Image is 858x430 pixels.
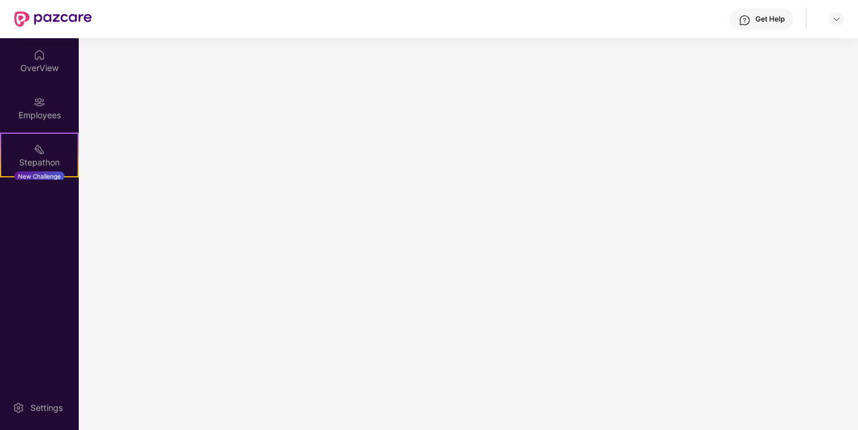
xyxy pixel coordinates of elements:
[33,49,45,61] img: svg+xml;base64,PHN2ZyBpZD0iSG9tZSIgeG1sbnM9Imh0dHA6Ly93d3cudzMub3JnLzIwMDAvc3ZnIiB3aWR0aD0iMjAiIG...
[1,156,78,168] div: Stepathon
[33,96,45,108] img: svg+xml;base64,PHN2ZyBpZD0iRW1wbG95ZWVzIiB4bWxucz0iaHR0cDovL3d3dy53My5vcmcvMjAwMC9zdmciIHdpZHRoPS...
[14,171,64,181] div: New Challenge
[739,14,751,26] img: svg+xml;base64,PHN2ZyBpZD0iSGVscC0zMngzMiIgeG1sbnM9Imh0dHA6Ly93d3cudzMub3JnLzIwMDAvc3ZnIiB3aWR0aD...
[33,143,45,155] img: svg+xml;base64,PHN2ZyB4bWxucz0iaHR0cDovL3d3dy53My5vcmcvMjAwMC9zdmciIHdpZHRoPSIyMSIgaGVpZ2h0PSIyMC...
[27,402,66,414] div: Settings
[832,14,841,24] img: svg+xml;base64,PHN2ZyBpZD0iRHJvcGRvd24tMzJ4MzIiIHhtbG5zPSJodHRwOi8vd3d3LnczLm9yZy8yMDAwL3N2ZyIgd2...
[13,402,24,414] img: svg+xml;base64,PHN2ZyBpZD0iU2V0dGluZy0yMHgyMCIgeG1sbnM9Imh0dHA6Ly93d3cudzMub3JnLzIwMDAvc3ZnIiB3aW...
[14,11,92,27] img: New Pazcare Logo
[755,14,785,24] div: Get Help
